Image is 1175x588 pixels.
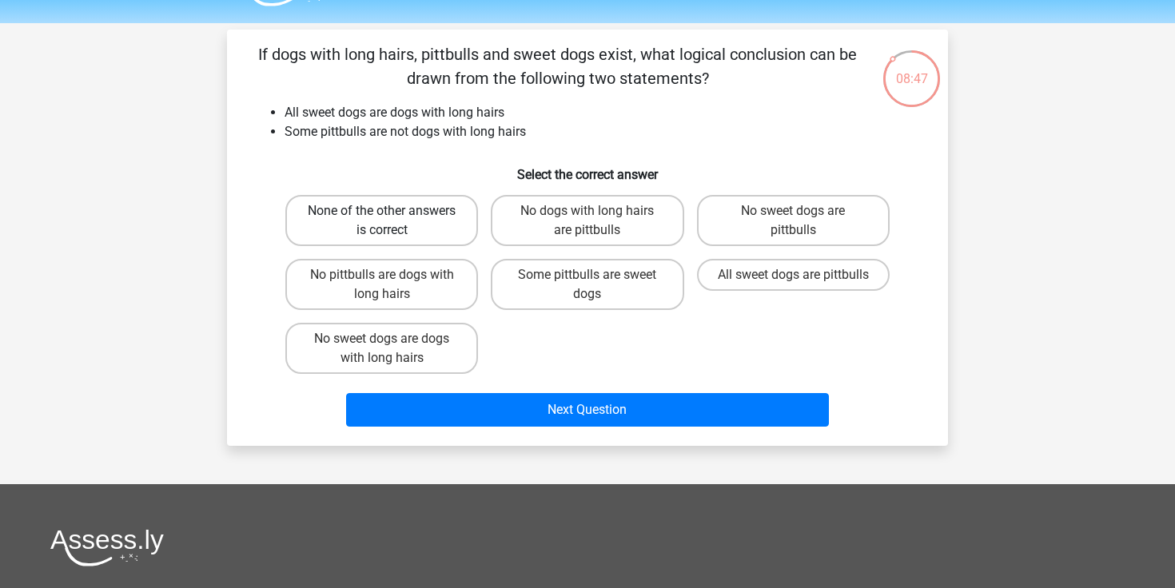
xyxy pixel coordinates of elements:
img: Assessly logo [50,529,164,566]
li: All sweet dogs are dogs with long hairs [285,103,922,122]
label: All sweet dogs are pittbulls [697,259,890,291]
label: Some pittbulls are sweet dogs [491,259,683,310]
button: Next Question [346,393,830,427]
label: No sweet dogs are dogs with long hairs [285,323,478,374]
h6: Select the correct answer [253,154,922,182]
label: None of the other answers is correct [285,195,478,246]
div: 08:47 [882,49,942,89]
label: No pittbulls are dogs with long hairs [285,259,478,310]
p: If dogs with long hairs, pittbulls and sweet dogs exist, what logical conclusion can be drawn fro... [253,42,862,90]
label: No sweet dogs are pittbulls [697,195,890,246]
label: No dogs with long hairs are pittbulls [491,195,683,246]
li: Some pittbulls are not dogs with long hairs [285,122,922,141]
